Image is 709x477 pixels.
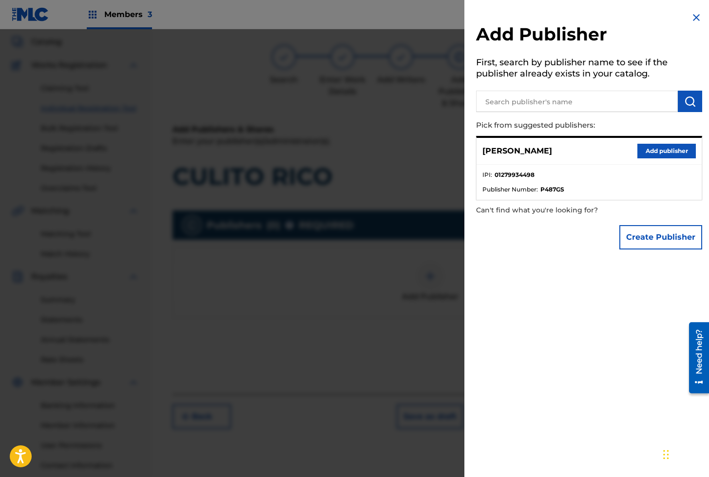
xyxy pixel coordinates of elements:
[12,7,49,21] img: MLC Logo
[482,171,492,179] span: IPI :
[684,95,696,107] img: Search Works
[104,9,152,20] span: Members
[637,144,696,158] button: Add publisher
[482,145,552,157] p: [PERSON_NAME]
[663,440,669,469] div: Drag
[540,185,564,194] strong: P487GS
[476,200,647,220] p: Can't find what you're looking for?
[476,23,702,48] h2: Add Publisher
[476,91,678,112] input: Search publisher's name
[476,54,702,85] h5: First, search by publisher name to see if the publisher already exists in your catalog.
[682,319,709,397] iframe: Resource Center
[495,171,535,179] strong: 01279934498
[148,10,152,19] span: 3
[660,430,709,477] iframe: Chat Widget
[619,225,702,249] button: Create Publisher
[482,185,538,194] span: Publisher Number :
[87,9,98,20] img: Top Rightsholders
[476,115,647,136] p: Pick from suggested publishers:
